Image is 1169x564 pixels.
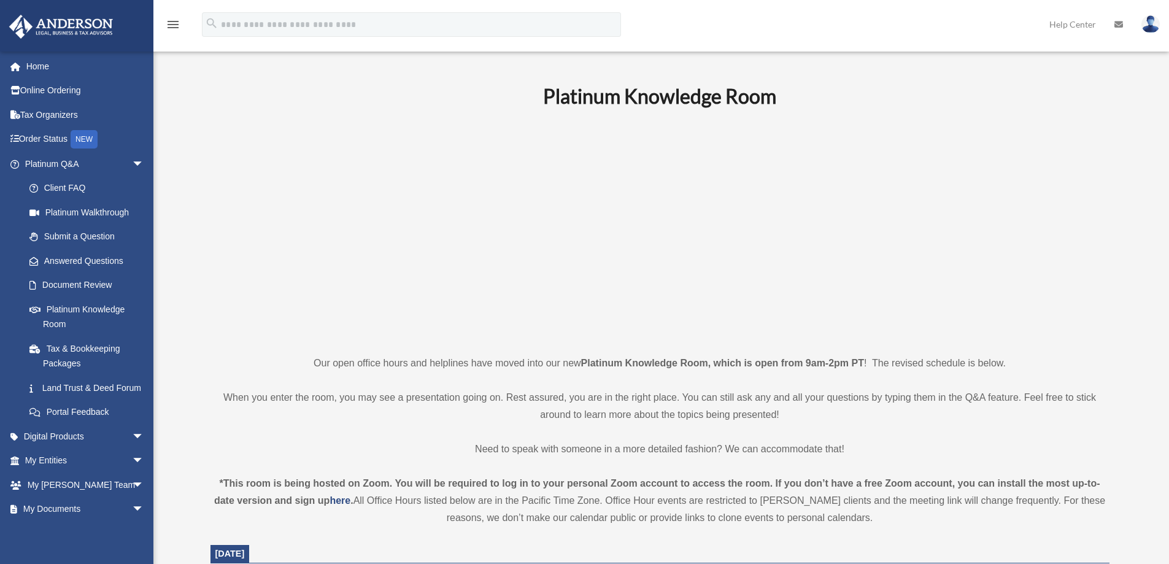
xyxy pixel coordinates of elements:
[9,473,163,497] a: My [PERSON_NAME] Teamarrow_drop_down
[9,521,163,546] a: Online Learningarrow_drop_down
[9,152,163,176] a: Platinum Q&Aarrow_drop_down
[214,478,1100,506] strong: *This room is being hosted on Zoom. You will be required to log in to your personal Zoom account ...
[132,521,156,546] span: arrow_drop_down
[166,17,180,32] i: menu
[17,400,163,425] a: Portal Feedback
[9,127,163,152] a: Order StatusNEW
[17,336,163,376] a: Tax & Bookkeeping Packages
[205,17,218,30] i: search
[9,497,163,522] a: My Documentsarrow_drop_down
[210,355,1109,372] p: Our open office hours and helplines have moved into our new ! The revised schedule is below.
[132,497,156,522] span: arrow_drop_down
[210,441,1109,458] p: Need to speak with someone in a more detailed fashion? We can accommodate that!
[9,79,163,103] a: Online Ordering
[17,176,163,201] a: Client FAQ
[9,424,163,449] a: Digital Productsarrow_drop_down
[1141,15,1160,33] img: User Pic
[581,358,864,368] strong: Platinum Knowledge Room, which is open from 9am-2pm PT
[9,449,163,473] a: My Entitiesarrow_drop_down
[476,125,844,332] iframe: 231110_Toby_KnowledgeRoom
[166,21,180,32] a: menu
[17,225,163,249] a: Submit a Question
[210,389,1109,423] p: When you enter the room, you may see a presentation going on. Rest assured, you are in the right ...
[132,152,156,177] span: arrow_drop_down
[17,200,163,225] a: Platinum Walkthrough
[17,297,156,336] a: Platinum Knowledge Room
[17,376,163,400] a: Land Trust & Deed Forum
[132,473,156,498] span: arrow_drop_down
[210,475,1109,527] div: All Office Hours listed below are in the Pacific Time Zone. Office Hour events are restricted to ...
[543,84,776,108] b: Platinum Knowledge Room
[17,249,163,273] a: Answered Questions
[350,495,353,506] strong: .
[132,424,156,449] span: arrow_drop_down
[9,102,163,127] a: Tax Organizers
[330,495,350,506] a: here
[71,130,98,149] div: NEW
[132,449,156,474] span: arrow_drop_down
[215,549,245,558] span: [DATE]
[6,15,117,39] img: Anderson Advisors Platinum Portal
[17,273,163,298] a: Document Review
[9,54,163,79] a: Home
